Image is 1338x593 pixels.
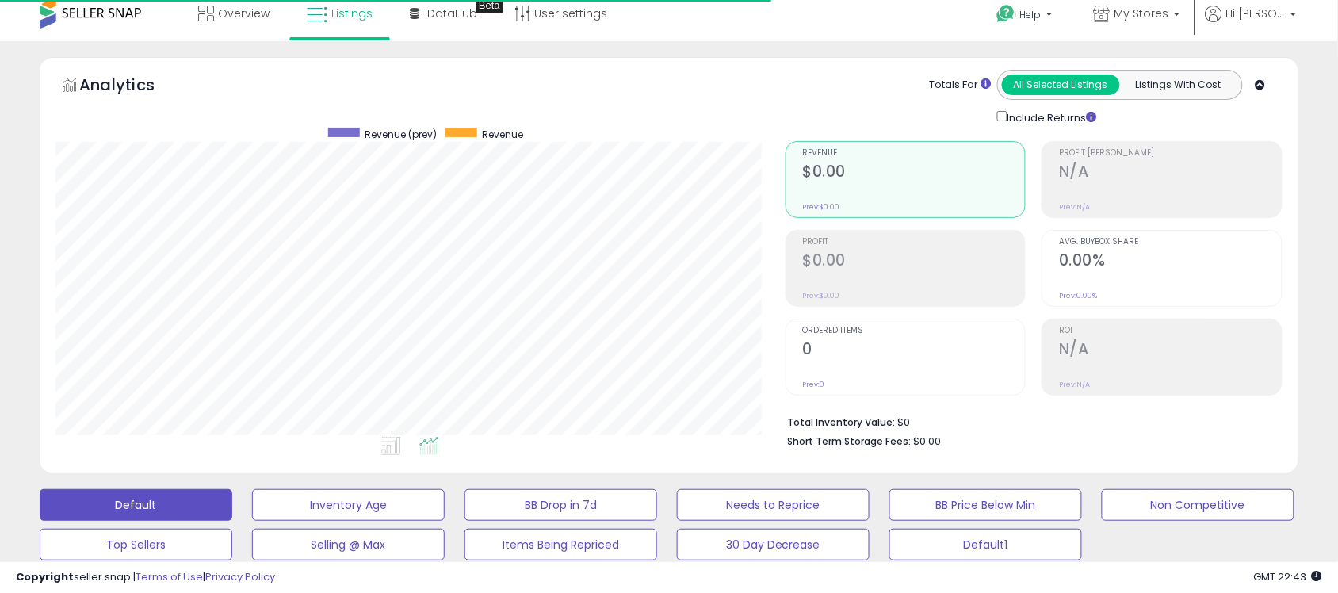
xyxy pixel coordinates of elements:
button: Items Being Repriced [464,529,657,560]
span: Revenue [803,149,1026,158]
small: Prev: N/A [1059,202,1090,212]
h2: $0.00 [803,163,1026,184]
small: Prev: $0.00 [803,291,840,300]
span: Revenue [483,128,524,141]
small: Prev: 0 [803,380,825,389]
h5: Analytics [79,74,185,100]
button: Selling @ Max [252,529,445,560]
h2: 0 [803,340,1026,362]
button: All Selected Listings [1002,75,1120,95]
span: My Stores [1114,6,1169,21]
span: Avg. Buybox Share [1059,238,1282,247]
small: Prev: N/A [1059,380,1090,389]
span: ROI [1059,327,1282,335]
a: Hi [PERSON_NAME] [1206,6,1297,41]
span: Revenue (prev) [365,128,438,141]
b: Short Term Storage Fees: [788,434,912,448]
button: Default1 [889,529,1082,560]
small: Prev: $0.00 [803,202,840,212]
button: BB Price Below Min [889,489,1082,521]
span: Profit [PERSON_NAME] [1059,149,1282,158]
h2: $0.00 [803,251,1026,273]
button: BB Drop in 7d [464,489,657,521]
i: Get Help [996,4,1016,24]
button: Top Sellers [40,529,232,560]
span: Hi [PERSON_NAME] [1226,6,1286,21]
span: Overview [218,6,270,21]
div: Include Returns [985,108,1116,125]
li: $0 [788,411,1271,430]
button: Needs to Reprice [677,489,870,521]
button: Listings With Cost [1119,75,1237,95]
div: Totals For [930,78,992,93]
span: Help [1020,8,1042,21]
a: Privacy Policy [205,569,275,584]
button: Inventory Age [252,489,445,521]
b: Total Inventory Value: [788,415,896,429]
span: Ordered Items [803,327,1026,335]
button: Non Competitive [1102,489,1294,521]
a: Terms of Use [136,569,203,584]
button: Default [40,489,232,521]
h2: 0.00% [1059,251,1282,273]
h2: N/A [1059,163,1282,184]
h2: N/A [1059,340,1282,362]
div: seller snap | | [16,570,275,585]
strong: Copyright [16,569,74,584]
span: Profit [803,238,1026,247]
span: $0.00 [914,434,942,449]
small: Prev: 0.00% [1059,291,1097,300]
span: 2025-09-9 22:43 GMT [1254,569,1322,584]
span: Listings [331,6,373,21]
button: 30 Day Decrease [677,529,870,560]
span: DataHub [427,6,477,21]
